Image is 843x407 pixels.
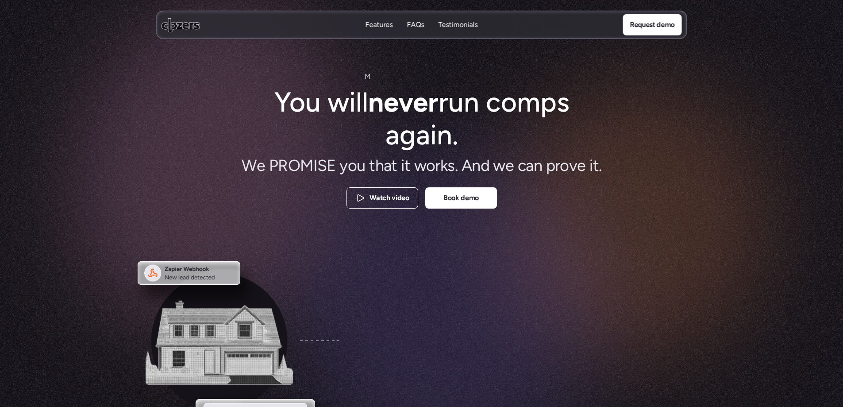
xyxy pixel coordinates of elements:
[439,20,478,30] p: Testimonials
[439,20,478,30] a: TestimonialsTestimonials
[407,20,424,30] a: FAQsFAQs
[370,71,374,82] span: e
[382,71,385,82] span: t
[425,187,497,209] a: Book demo
[630,19,674,31] p: Request demo
[623,14,681,35] a: Request demo
[389,71,393,82] span: e
[368,85,438,119] strong: never
[404,72,405,83] span: r
[366,20,393,30] p: Features
[364,71,370,82] span: M
[385,71,389,82] span: h
[227,155,616,177] h2: We PROMISE you that it works. And we can prove it.
[394,71,400,82] span: w
[370,193,409,204] p: Watch video
[374,71,378,82] span: e
[400,71,404,83] span: o
[271,86,572,152] h1: You will run comps again.
[378,71,381,82] span: t
[443,193,478,204] p: Book demo
[366,20,393,30] a: FeaturesFeatures
[366,30,393,39] p: Features
[407,20,424,30] p: FAQs
[439,30,478,39] p: Testimonials
[407,30,424,39] p: FAQs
